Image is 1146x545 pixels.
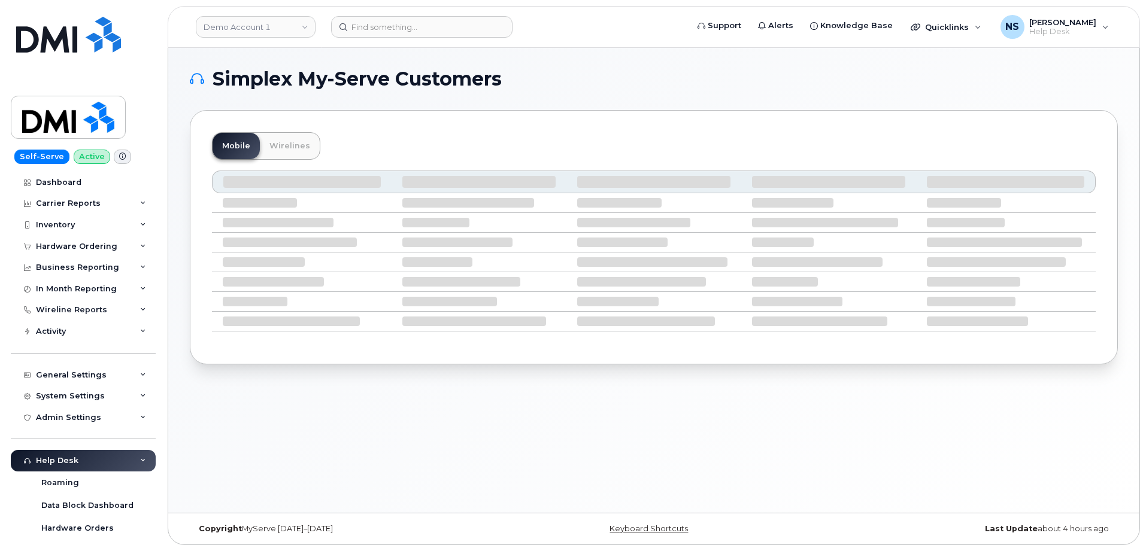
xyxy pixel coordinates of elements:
div: about 4 hours ago [808,524,1118,534]
span: Simplex My-Serve Customers [213,70,502,88]
a: Keyboard Shortcuts [610,524,688,533]
strong: Last Update [985,524,1038,533]
a: Wirelines [260,133,320,159]
a: Mobile [213,133,260,159]
strong: Copyright [199,524,242,533]
div: MyServe [DATE]–[DATE] [190,524,499,534]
